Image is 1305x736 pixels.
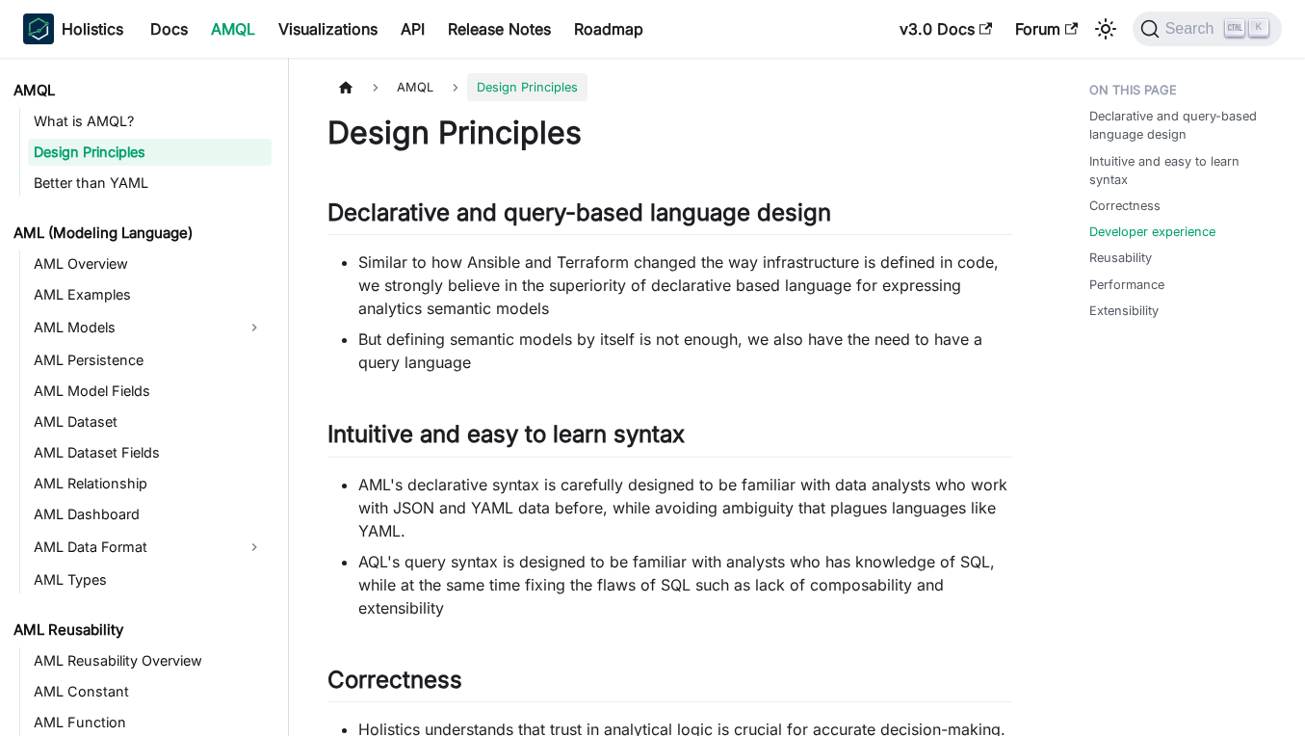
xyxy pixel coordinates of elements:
[1133,12,1282,46] button: Search (Ctrl+K)
[199,13,267,44] a: AMQL
[28,378,272,405] a: AML Model Fields
[358,250,1012,320] li: Similar to how Ansible and Terraform changed the way infrastructure is defined in code, we strong...
[28,170,272,197] a: Better than YAML
[28,108,272,135] a: What is AMQL?
[1089,197,1161,215] a: Correctness
[1090,13,1121,44] button: Switch between dark and light mode (currently light mode)
[888,13,1004,44] a: v3.0 Docs
[387,73,443,101] span: AMQL
[358,473,1012,542] li: AML's declarative syntax is carefully designed to be familiar with data analysts who work with JS...
[28,250,272,277] a: AML Overview
[1089,152,1274,189] a: Intuitive and easy to learn syntax
[327,420,1012,457] h2: Intuitive and easy to learn syntax
[28,347,272,374] a: AML Persistence
[562,13,655,44] a: Roadmap
[23,13,123,44] a: HolisticsHolistics
[1089,223,1215,241] a: Developer experience
[327,666,1012,702] h2: Correctness
[358,328,1012,374] li: But defining semantic models by itself is not enough, we also have the need to have a query language
[327,114,1012,152] h1: Design Principles
[62,17,123,40] b: Holistics
[28,709,272,736] a: AML Function
[1089,302,1159,320] a: Extensibility
[28,678,272,705] a: AML Constant
[28,439,272,466] a: AML Dataset Fields
[467,73,587,101] span: Design Principles
[327,198,1012,235] h2: Declarative and query-based language design
[1089,276,1164,294] a: Performance
[1160,20,1226,38] span: Search
[28,647,272,674] a: AML Reusability Overview
[389,13,436,44] a: API
[436,13,562,44] a: Release Notes
[237,532,272,563] button: Expand sidebar category 'AML Data Format'
[8,77,272,104] a: AMQL
[28,532,237,563] a: AML Data Format
[28,501,272,528] a: AML Dashboard
[8,617,272,644] a: AML Reusability
[139,13,199,44] a: Docs
[28,312,237,343] a: AML Models
[8,220,272,247] a: AML (Modeling Language)
[358,550,1012,619] li: AQL's query syntax is designed to be familiar with analysts who has knowledge of SQL, while at th...
[28,139,272,166] a: Design Principles
[237,312,272,343] button: Expand sidebar category 'AML Models'
[267,13,389,44] a: Visualizations
[327,73,364,101] a: Home page
[23,13,54,44] img: Holistics
[1004,13,1089,44] a: Forum
[28,281,272,308] a: AML Examples
[28,566,272,593] a: AML Types
[28,470,272,497] a: AML Relationship
[1249,19,1268,37] kbd: K
[1089,107,1274,144] a: Declarative and query-based language design
[28,408,272,435] a: AML Dataset
[1089,249,1152,267] a: Reusability
[327,73,1012,101] nav: Breadcrumbs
